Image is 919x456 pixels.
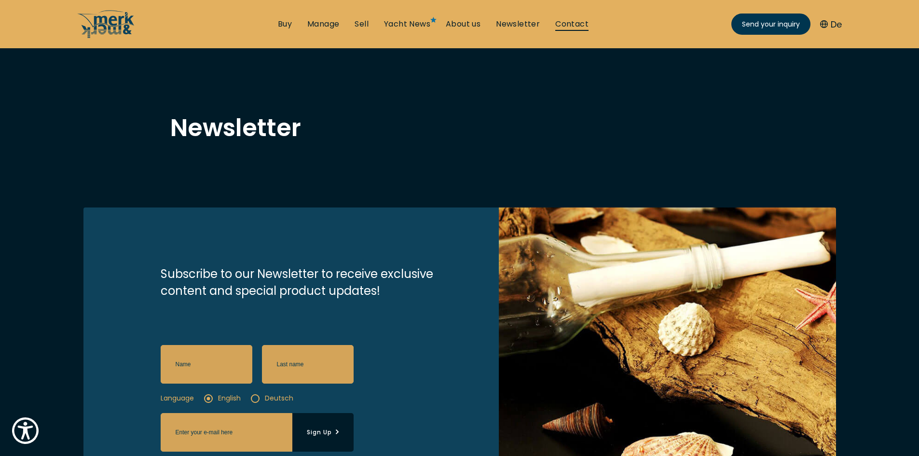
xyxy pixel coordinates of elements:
[10,415,41,446] button: Show Accessibility Preferences
[170,116,749,140] h1: Newsletter
[77,30,135,41] a: /
[446,19,480,29] a: About us
[161,345,252,384] input: Name
[355,19,369,29] a: Sell
[250,393,293,403] label: Deutsch
[496,19,540,29] a: Newsletter
[161,413,292,452] input: Enter your e-mail here
[731,14,810,35] a: Send your inquiry
[555,19,589,29] a: Contact
[292,413,354,452] button: Sign Up
[161,265,466,299] p: Subscribe to our Newsletter to receive exclusive content and special product updates!
[307,19,339,29] a: Manage
[262,345,354,384] input: Last name
[820,18,842,31] button: De
[384,19,430,29] a: Yacht News
[278,19,292,29] a: Buy
[204,393,241,403] label: English
[161,393,194,403] strong: Language
[742,19,800,29] span: Send your inquiry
